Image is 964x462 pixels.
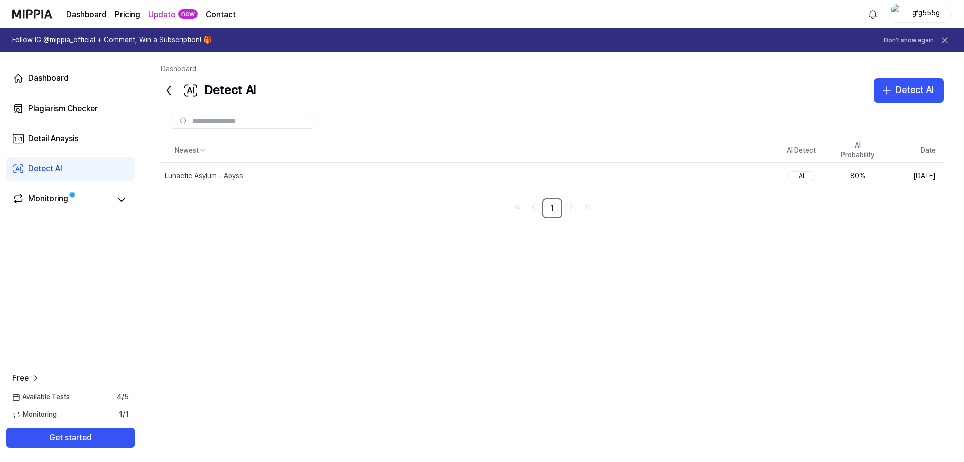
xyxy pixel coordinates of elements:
[12,193,110,207] a: Monitoring
[28,72,69,84] div: Dashboard
[888,6,952,23] button: profilegfg555g
[12,392,70,402] span: Available Tests
[66,9,107,21] a: Dashboard
[580,200,594,214] a: Go to last page
[148,9,175,21] a: Update
[884,36,934,45] button: Don't show again
[12,410,57,420] span: Monitoring
[773,139,829,163] th: AI Detect
[867,8,879,20] img: 알림
[6,97,135,121] a: Plagiarism Checker
[206,9,236,21] a: Contact
[886,139,944,163] th: Date
[886,163,944,190] td: [DATE]
[12,372,29,384] span: Free
[6,127,135,151] a: Detail Anaysis
[161,65,196,73] a: Dashboard
[6,428,135,448] button: Get started
[28,133,78,145] div: Detail Anaysis
[6,66,135,90] a: Dashboard
[12,372,41,384] a: Free
[6,157,135,181] a: Detect AI
[115,9,140,21] a: Pricing
[28,193,68,207] div: Monitoring
[829,139,886,163] th: AI Probability
[28,103,98,115] div: Plagiarism Checker
[117,392,129,402] span: 4 / 5
[28,163,62,175] div: Detect AI
[12,35,212,45] h1: Follow IG @mippia_official + Comment, Win a Subscription! 🎁
[161,78,256,103] div: Detect AI
[178,9,198,19] div: new
[906,8,945,19] div: gfg555g
[542,198,562,218] a: 1
[510,200,524,214] a: Go to first page
[787,171,815,181] div: AI
[161,198,944,218] nav: pagination
[564,200,578,214] a: Go to next page
[874,78,944,103] button: Detect AI
[837,171,878,181] div: 80 %
[526,200,540,214] a: Go to previous page
[119,410,129,420] span: 1 / 1
[896,83,934,98] div: Detect AI
[165,171,243,181] div: Lunactic Asylum - Abyss
[891,4,903,24] img: profile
